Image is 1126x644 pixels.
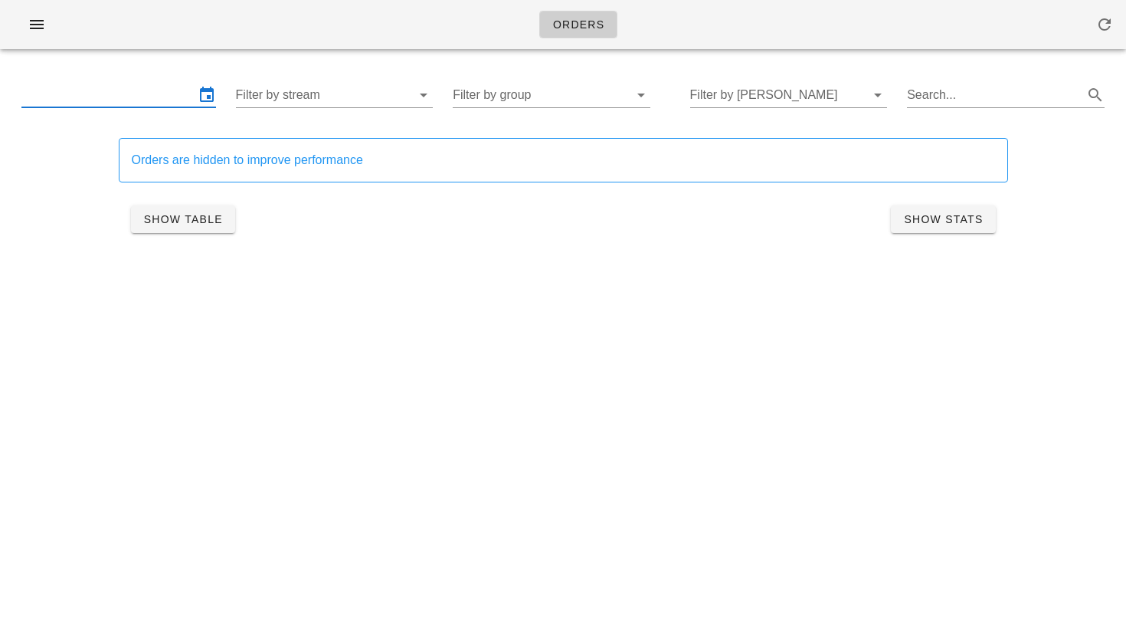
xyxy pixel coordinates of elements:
[132,151,995,169] div: Orders are hidden to improve performance
[131,205,235,233] button: Show Table
[453,83,650,107] div: Filter by group
[552,18,605,31] span: Orders
[690,83,888,107] div: Filter by [PERSON_NAME]
[143,213,223,225] span: Show Table
[539,11,618,38] a: Orders
[236,83,434,107] div: Filter by stream
[903,213,983,225] span: Show Stats
[891,205,995,233] button: Show Stats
